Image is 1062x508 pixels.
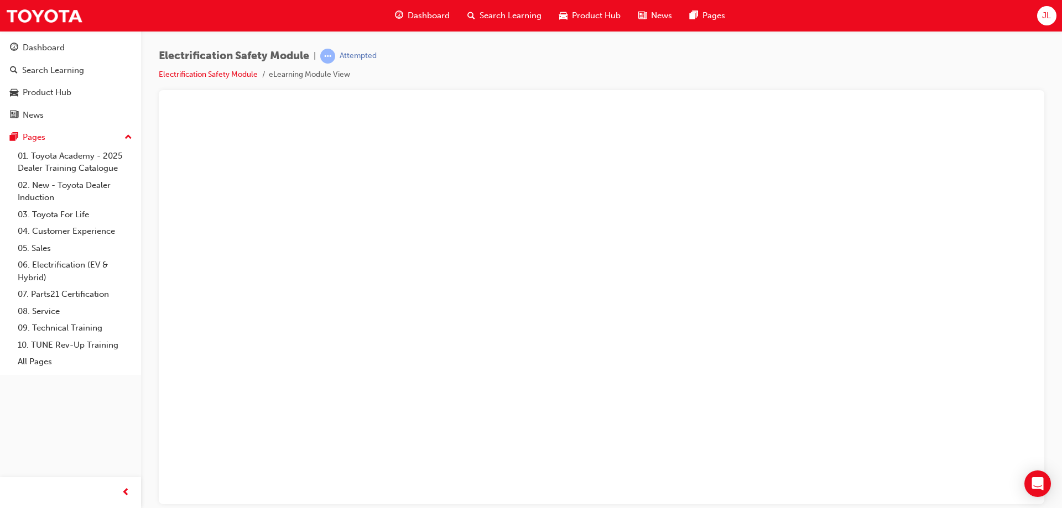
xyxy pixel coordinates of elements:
div: Product Hub [23,86,71,99]
div: Open Intercom Messenger [1024,470,1051,497]
a: Product Hub [4,82,137,103]
span: JL [1042,9,1051,22]
a: 06. Electrification (EV & Hybrid) [13,256,137,286]
span: learningRecordVerb_ATTEMPT-icon [320,49,335,64]
span: prev-icon [122,486,130,500]
a: News [4,105,137,125]
span: guage-icon [10,43,18,53]
div: Pages [23,131,45,144]
div: Attempted [340,51,377,61]
span: Product Hub [572,9,621,22]
span: car-icon [559,9,568,23]
a: 05. Sales [13,240,137,257]
span: Dashboard [408,9,450,22]
li: eLearning Module View [269,69,350,81]
span: car-icon [10,88,18,98]
a: news-iconNews [629,4,681,27]
button: Pages [4,127,137,148]
span: guage-icon [395,9,403,23]
div: News [23,109,44,122]
a: 10. TUNE Rev-Up Training [13,337,137,354]
a: car-iconProduct Hub [550,4,629,27]
a: 04. Customer Experience [13,223,137,240]
a: search-iconSearch Learning [459,4,550,27]
a: Search Learning [4,60,137,81]
span: news-icon [638,9,647,23]
span: search-icon [467,9,475,23]
div: Dashboard [23,41,65,54]
span: pages-icon [10,133,18,143]
button: DashboardSearch LearningProduct HubNews [4,35,137,127]
a: Electrification Safety Module [159,70,258,79]
span: news-icon [10,111,18,121]
a: 09. Technical Training [13,320,137,337]
button: JL [1037,6,1056,25]
span: up-icon [124,130,132,145]
a: 01. Toyota Academy - 2025 Dealer Training Catalogue [13,148,137,177]
a: guage-iconDashboard [386,4,459,27]
a: 08. Service [13,303,137,320]
a: 03. Toyota For Life [13,206,137,223]
span: | [314,50,316,62]
span: News [651,9,672,22]
a: Dashboard [4,38,137,58]
span: pages-icon [690,9,698,23]
a: 07. Parts21 Certification [13,286,137,303]
span: Search Learning [480,9,542,22]
span: search-icon [10,66,18,76]
img: Trak [6,3,83,28]
span: Electrification Safety Module [159,50,309,62]
div: Search Learning [22,64,84,77]
a: All Pages [13,353,137,370]
span: Pages [702,9,725,22]
a: pages-iconPages [681,4,734,27]
a: 02. New - Toyota Dealer Induction [13,177,137,206]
